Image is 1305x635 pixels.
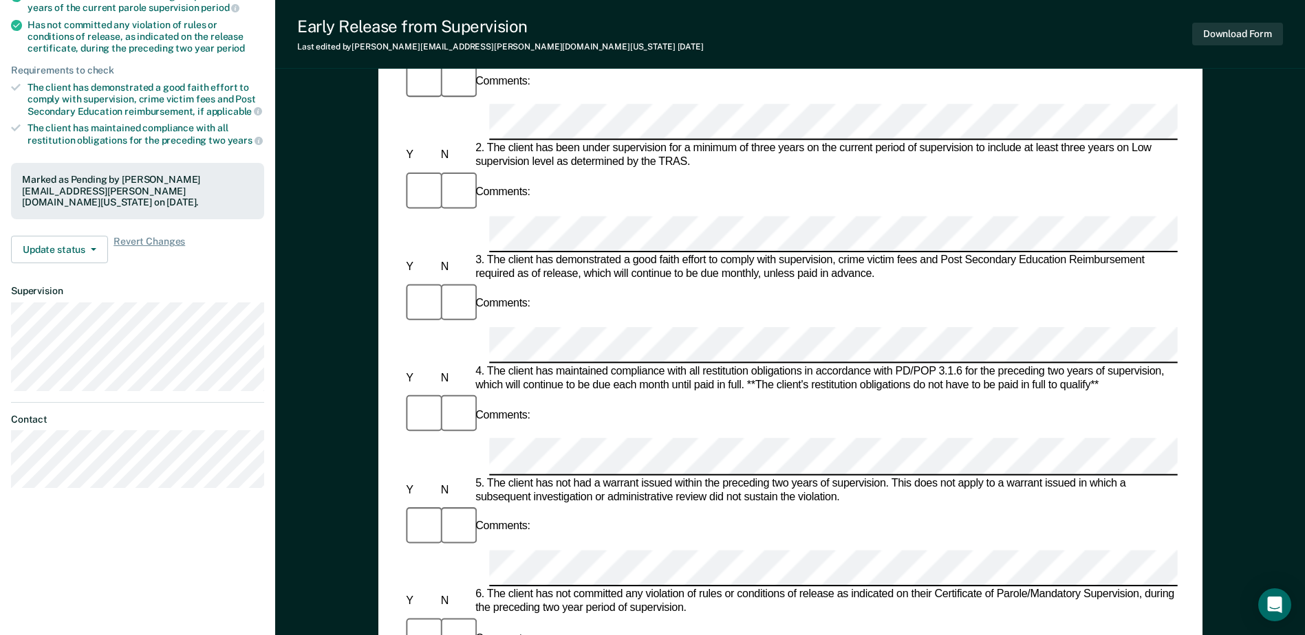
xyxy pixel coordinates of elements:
span: [DATE] [678,42,704,52]
div: N [438,594,472,608]
div: Y [403,372,438,386]
span: period [201,2,239,13]
div: Y [403,483,438,497]
div: Open Intercom Messenger [1258,588,1291,621]
div: N [438,483,472,497]
div: Comments: [473,74,533,88]
div: Requirements to check [11,65,264,76]
div: N [438,372,472,386]
div: 3. The client has demonstrated a good faith effort to comply with supervision, crime victim fees ... [473,254,1178,281]
div: 2. The client has been under supervision for a minimum of three years on the current period of su... [473,142,1178,170]
div: Comments: [473,298,533,311]
button: Download Form [1192,23,1283,45]
div: N [438,260,472,274]
div: 5. The client has not had a warrant issued within the preceding two years of supervision. This do... [473,476,1178,504]
div: Last edited by [PERSON_NAME][EMAIL_ADDRESS][PERSON_NAME][DOMAIN_NAME][US_STATE] [297,42,704,52]
dt: Supervision [11,285,264,297]
div: Comments: [473,520,533,534]
span: applicable [206,106,262,117]
span: Revert Changes [114,236,185,263]
div: Early Release from Supervision [297,16,704,36]
div: 4. The client has maintained compliance with all restitution obligations in accordance with PD/PO... [473,365,1178,392]
div: Has not committed any violation of rules or conditions of release, as indicated on the release ce... [28,19,264,54]
div: The client has maintained compliance with all restitution obligations for the preceding two [28,122,264,146]
div: Comments: [473,409,533,423]
div: N [438,149,472,163]
span: period [217,43,245,54]
div: Y [403,260,438,274]
button: Update status [11,236,108,263]
dt: Contact [11,414,264,425]
div: Y [403,594,438,608]
div: 6. The client has not committed any violation of rules or conditions of release as indicated on t... [473,588,1178,615]
span: years [228,135,263,146]
div: Comments: [473,186,533,199]
div: Marked as Pending by [PERSON_NAME][EMAIL_ADDRESS][PERSON_NAME][DOMAIN_NAME][US_STATE] on [DATE]. [22,174,253,208]
div: The client has demonstrated a good faith effort to comply with supervision, crime victim fees and... [28,82,264,117]
div: Y [403,149,438,163]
